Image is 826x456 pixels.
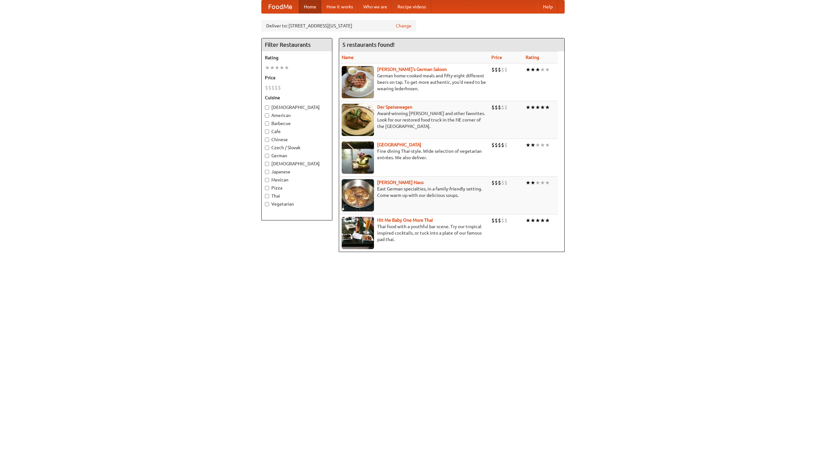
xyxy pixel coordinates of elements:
a: Der Speisewagen [377,104,412,110]
label: [DEMOGRAPHIC_DATA] [265,104,329,111]
p: Award-winning [PERSON_NAME] and other favorites. Look for our restored food truck in the NE corne... [342,110,486,130]
label: Vegetarian [265,201,329,207]
li: ★ [545,66,550,73]
li: ★ [540,141,545,149]
li: ★ [275,64,279,71]
a: FoodMe [262,0,299,13]
li: $ [498,104,501,111]
li: ★ [535,104,540,111]
label: Mexican [265,177,329,183]
li: $ [275,84,278,91]
li: $ [491,66,495,73]
li: ★ [540,217,545,224]
h4: Filter Restaurants [262,38,332,51]
a: Name [342,55,354,60]
input: Pizza [265,186,269,190]
li: ★ [540,66,545,73]
input: Mexican [265,178,269,182]
li: ★ [540,179,545,186]
li: $ [491,141,495,149]
li: ★ [526,104,530,111]
li: ★ [530,104,535,111]
label: Japanese [265,169,329,175]
li: $ [504,179,508,186]
li: ★ [526,141,530,149]
input: Chinese [265,138,269,142]
li: ★ [545,179,550,186]
li: ★ [526,217,530,224]
li: $ [504,104,508,111]
li: $ [498,66,501,73]
input: [DEMOGRAPHIC_DATA] [265,162,269,166]
input: Barbecue [265,121,269,126]
a: Recipe videos [392,0,431,13]
label: Cafe [265,128,329,135]
li: ★ [279,64,284,71]
a: Help [538,0,558,13]
li: ★ [265,64,270,71]
li: $ [495,217,498,224]
li: $ [498,141,501,149]
li: $ [491,179,495,186]
input: Czech / Slovak [265,146,269,150]
li: $ [504,66,508,73]
li: ★ [530,66,535,73]
li: $ [495,141,498,149]
h5: Rating [265,54,329,61]
input: Thai [265,194,269,198]
li: $ [278,84,281,91]
img: esthers.jpg [342,66,374,98]
label: Barbecue [265,120,329,127]
li: $ [265,84,268,91]
a: Who we are [358,0,392,13]
label: Thai [265,193,329,199]
a: [GEOGRAPHIC_DATA] [377,142,421,147]
label: [DEMOGRAPHIC_DATA] [265,160,329,167]
li: $ [501,66,504,73]
li: ★ [530,141,535,149]
li: $ [501,217,504,224]
p: Thai food with a youthful bar scene. Try our tropical inspired cocktails, or tuck into a plate of... [342,223,486,243]
h5: Cuisine [265,94,329,101]
a: How it works [321,0,358,13]
b: [PERSON_NAME]'s German Saloon [377,67,447,72]
li: $ [504,141,508,149]
li: $ [268,84,271,91]
input: German [265,154,269,158]
a: Hit Me Baby One More Thai [377,218,433,223]
li: ★ [526,179,530,186]
input: American [265,113,269,118]
li: ★ [540,104,545,111]
li: ★ [530,217,535,224]
a: Change [396,23,411,29]
li: $ [504,217,508,224]
li: $ [491,217,495,224]
li: $ [491,104,495,111]
label: Czech / Slovak [265,144,329,151]
li: ★ [535,217,540,224]
li: ★ [526,66,530,73]
li: $ [501,141,504,149]
h5: Price [265,74,329,81]
li: ★ [270,64,275,71]
label: Pizza [265,185,329,191]
li: ★ [284,64,289,71]
img: speisewagen.jpg [342,104,374,136]
li: $ [498,217,501,224]
li: $ [495,179,498,186]
li: ★ [535,179,540,186]
p: German home-cooked meals and fifty-eight different beers on tap. To get more authentic, you'd nee... [342,73,486,92]
li: ★ [535,141,540,149]
img: kohlhaus.jpg [342,179,374,211]
label: German [265,152,329,159]
img: satay.jpg [342,141,374,174]
p: Fine dining Thai-style. Wide selection of vegetarian entrées. We also deliver. [342,148,486,161]
a: Home [299,0,321,13]
input: Vegetarian [265,202,269,206]
input: [DEMOGRAPHIC_DATA] [265,105,269,110]
p: East German specialties, in a family-friendly setting. Come warm up with our delicious soups. [342,186,486,199]
li: $ [271,84,275,91]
